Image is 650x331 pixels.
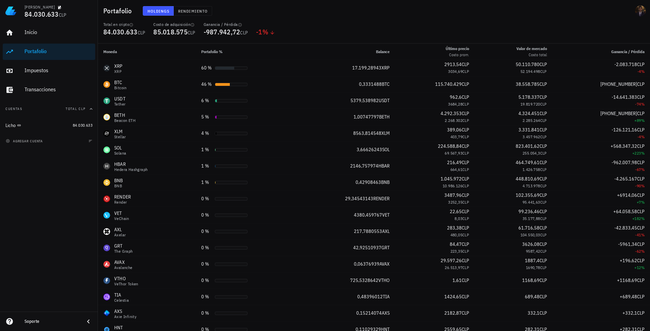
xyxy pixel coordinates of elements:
[201,179,212,186] div: 1 %
[516,192,540,198] span: 102.355,69
[641,69,645,74] span: %
[637,143,645,149] span: CLP
[520,101,540,107] span: 19.819.720
[523,118,540,123] span: 2.285.264
[201,261,212,268] div: 0 %
[4,138,46,144] button: agregar cuenta
[558,133,645,140] div: -4
[462,134,469,139] span: CLP
[540,200,547,205] span: CLP
[114,226,126,233] div: AXL
[540,176,547,182] span: CLP
[379,114,390,120] span: BETH
[24,29,92,35] div: Inicio
[540,232,547,237] span: CLP
[201,211,212,219] div: 0 %
[378,163,390,169] span: HBAR
[59,12,67,18] span: CLP
[641,265,645,270] span: %
[201,195,212,202] div: 0 %
[98,44,196,60] th: Moneda
[540,257,547,264] span: CLP
[448,200,462,205] span: 3252,35
[523,167,540,172] span: 1.426.758
[540,94,547,100] span: CLP
[381,65,390,71] span: XRP
[114,217,129,221] div: VeChain
[359,81,382,87] span: 0,3331488
[637,192,645,198] span: CLP
[462,69,469,74] span: CLP
[3,63,95,79] a: Impuestos
[620,294,637,300] span: +689,48
[522,241,540,247] span: 3626,08
[540,167,547,172] span: CLP
[201,64,212,72] div: 60 %
[462,208,469,215] span: CLP
[444,294,462,300] span: 1424,65
[540,208,547,215] span: CLP
[522,277,540,283] span: 1168,69
[450,249,462,254] span: 223,35
[617,277,637,283] span: +1168,69
[540,143,547,149] span: CLP
[114,233,126,237] div: Axelar
[201,277,212,284] div: 0 %
[441,176,462,182] span: 1.045.972
[516,159,540,165] span: 464.749,61
[447,225,462,231] span: 283,38
[614,61,637,67] span: -2.083.718
[518,208,540,215] span: 99.236,46
[611,143,637,149] span: +568.347,32
[3,82,95,98] a: Transacciones
[114,282,138,286] div: VeThor Token
[114,151,126,155] div: Solana
[114,135,126,139] div: Stellar
[114,184,123,188] div: BNB
[345,195,373,202] span: 29,34543143
[444,61,462,67] span: 2913,54
[637,81,645,87] span: CLP
[637,159,645,165] span: CLP
[452,277,462,283] span: 1,61
[540,241,547,247] span: CLP
[3,101,95,117] button: CuentasTotal CLP
[378,277,390,283] span: VTHO
[614,176,637,182] span: -4.265.167
[352,65,381,71] span: 17.199,28943
[5,5,16,16] img: LedgiFi
[540,101,547,107] span: CLP
[518,94,540,100] span: 5.178.337
[526,265,540,270] span: 1690,78
[201,97,212,104] div: 6 %
[558,199,645,206] div: +7
[637,176,645,182] span: CLP
[381,179,390,185] span: BNB
[641,118,645,123] span: %
[24,48,92,54] div: Portafolio
[462,61,469,67] span: CLP
[114,69,123,74] div: XRP
[147,9,170,14] span: Holdings
[114,200,131,204] div: Render
[462,241,469,247] span: CLP
[558,215,645,222] div: +182
[518,110,540,116] span: 4.324.451
[540,225,547,231] span: CLP
[637,208,645,215] span: CLP
[462,232,469,237] span: CLP
[204,22,248,27] div: Ganancia / Pérdida
[3,44,95,60] a: Portafolio
[382,212,390,218] span: VET
[382,146,390,153] span: SOL
[462,183,469,188] span: CLP
[204,27,240,36] span: -987.942,72
[262,27,268,36] span: %
[462,257,469,264] span: CLP
[612,159,637,165] span: -962.007,98
[103,277,110,284] div: VTHO-icon
[450,167,462,172] span: 664,61
[613,208,637,215] span: +64.058,58
[523,183,540,188] span: 4.713.978
[103,65,110,72] div: XRP-icon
